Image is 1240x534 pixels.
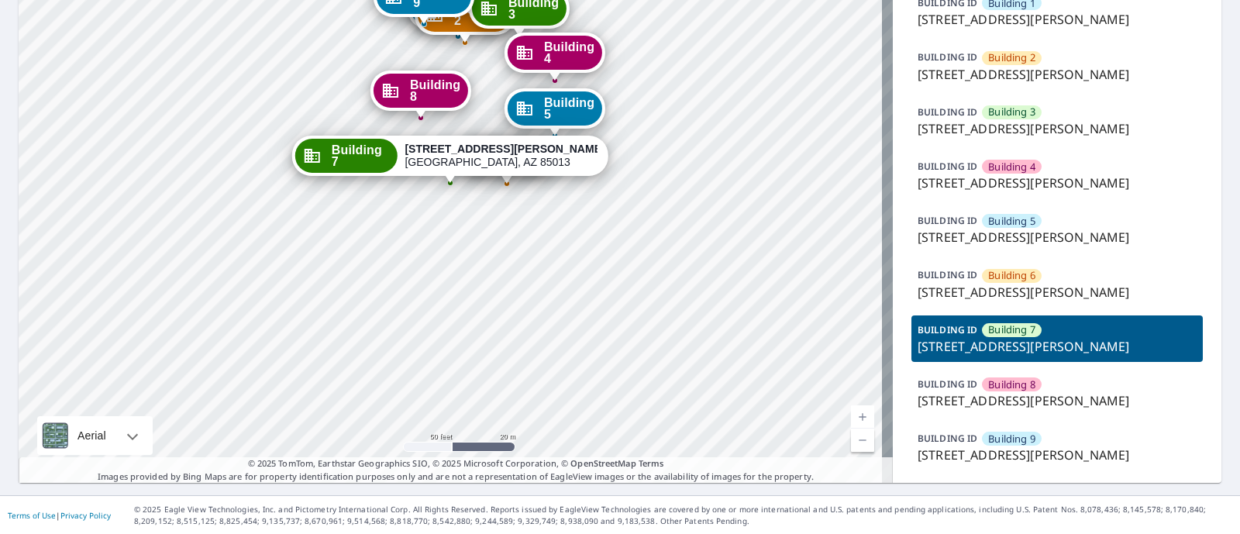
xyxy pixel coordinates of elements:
[8,510,56,521] a: Terms of Use
[570,457,635,469] a: OpenStreetMap
[918,337,1197,356] p: [STREET_ADDRESS][PERSON_NAME]
[918,432,977,445] p: BUILDING ID
[37,416,153,455] div: Aerial
[332,144,390,167] span: Building 7
[918,10,1197,29] p: [STREET_ADDRESS][PERSON_NAME]
[918,105,977,119] p: BUILDING ID
[8,511,111,520] p: |
[405,143,598,169] div: [GEOGRAPHIC_DATA], AZ 85013
[918,283,1197,301] p: [STREET_ADDRESS][PERSON_NAME]
[544,41,594,64] span: Building 4
[918,228,1197,246] p: [STREET_ADDRESS][PERSON_NAME]
[639,457,664,469] a: Terms
[988,214,1035,229] span: Building 5
[918,214,977,227] p: BUILDING ID
[918,65,1197,84] p: [STREET_ADDRESS][PERSON_NAME]
[988,268,1035,283] span: Building 6
[405,143,604,155] strong: [STREET_ADDRESS][PERSON_NAME]
[19,457,893,483] p: Images provided by Bing Maps are for property identification purposes only and are not a represen...
[918,391,1197,410] p: [STREET_ADDRESS][PERSON_NAME]
[918,160,977,173] p: BUILDING ID
[988,322,1035,337] span: Building 7
[544,97,594,120] span: Building 5
[851,429,874,452] a: Current Level 19, Zoom Out
[988,50,1035,65] span: Building 2
[505,88,605,136] div: Dropped pin, building Building 5, Commercial property, 334 West Medlock Drive Phoenix, AZ 85013
[988,160,1035,174] span: Building 4
[248,457,664,470] span: © 2025 TomTom, Earthstar Geographics SIO, © 2025 Microsoft Corporation, ©
[292,136,608,184] div: Dropped pin, building Building 7, Commercial property, 334 West Medlock Drive Phoenix, AZ 85013
[60,510,111,521] a: Privacy Policy
[988,432,1035,446] span: Building 9
[918,446,1197,464] p: [STREET_ADDRESS][PERSON_NAME]
[918,174,1197,192] p: [STREET_ADDRESS][PERSON_NAME]
[454,3,505,26] span: Building 2
[918,268,977,281] p: BUILDING ID
[918,323,977,336] p: BUILDING ID
[918,119,1197,138] p: [STREET_ADDRESS][PERSON_NAME]
[918,50,977,64] p: BUILDING ID
[988,377,1035,392] span: Building 8
[73,416,111,455] div: Aerial
[988,105,1035,119] span: Building 3
[370,71,471,119] div: Dropped pin, building Building 8, Commercial property, 334 West Medlock Drive Phoenix, AZ 85013
[505,33,605,81] div: Dropped pin, building Building 4, Commercial property, 334 West Medlock Drive Phoenix, AZ 85013
[410,79,460,102] span: Building 8
[918,377,977,391] p: BUILDING ID
[851,405,874,429] a: Current Level 19, Zoom In
[134,504,1232,527] p: © 2025 Eagle View Technologies, Inc. and Pictometry International Corp. All Rights Reserved. Repo...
